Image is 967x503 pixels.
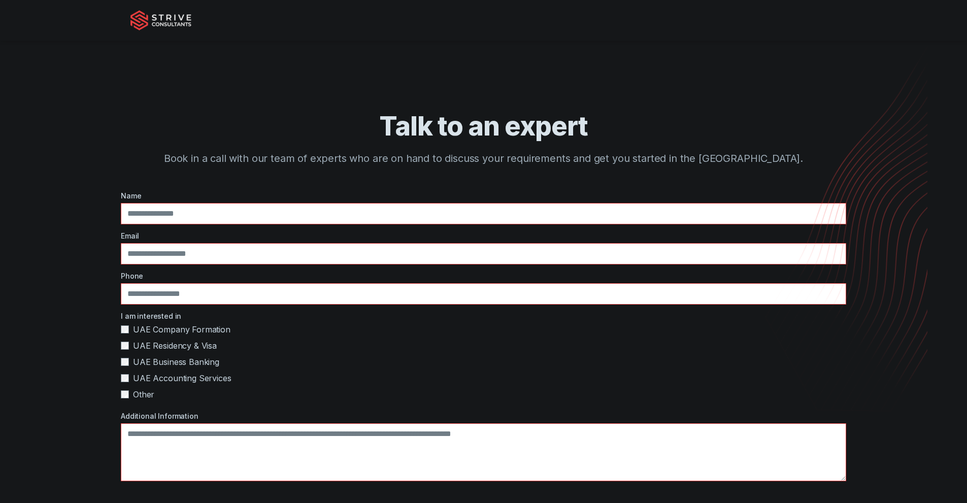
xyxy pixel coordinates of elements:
p: Book in a call with our team of experts who are on hand to discuss your requirements and get you ... [159,151,809,166]
span: UAE Company Formation [133,323,230,336]
span: UAE Business Banking [133,356,219,368]
label: Additional Information [121,411,846,421]
input: UAE Residency & Visa [121,342,129,350]
span: UAE Accounting Services [133,372,231,384]
input: UAE Accounting Services [121,374,129,382]
span: Other [133,388,154,400]
label: Name [121,190,846,201]
label: Email [121,230,846,241]
input: UAE Business Banking [121,358,129,366]
input: UAE Company Formation [121,325,129,333]
h1: Talk to an expert [159,110,809,143]
label: I am interested in [121,311,846,321]
span: UAE Residency & Visa [133,340,217,352]
img: Strive Consultants [130,10,191,30]
input: Other [121,390,129,398]
label: Phone [121,271,846,281]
